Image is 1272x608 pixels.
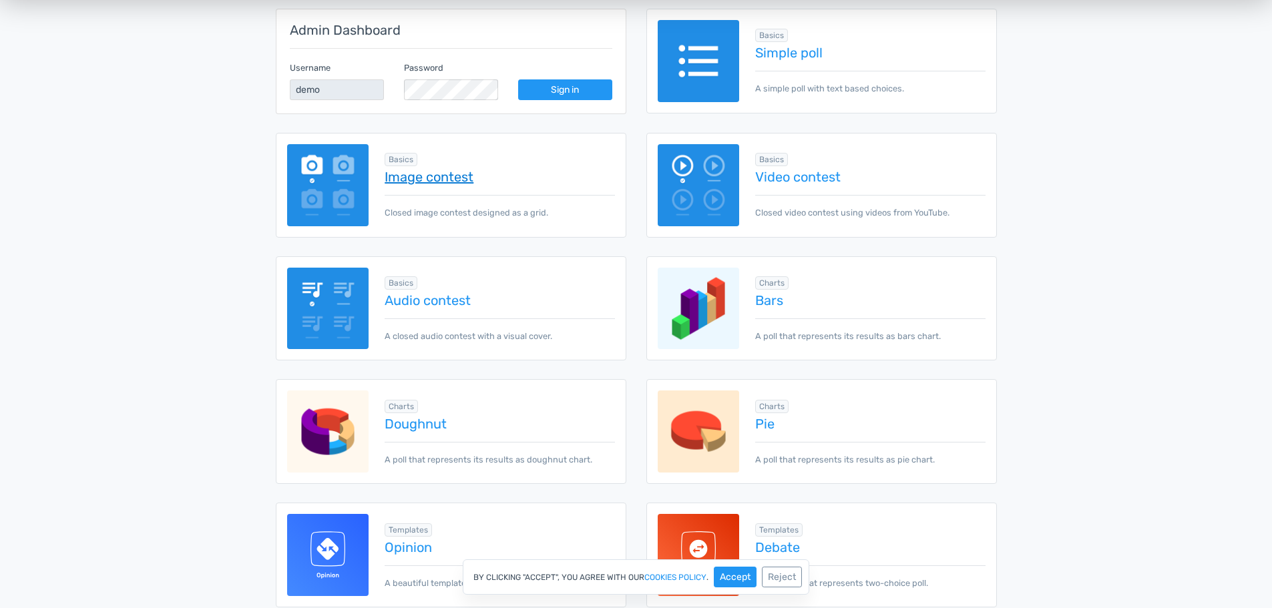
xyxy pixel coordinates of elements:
p: A poll that represents its results as bars chart. [755,318,985,342]
img: video-poll.png.webp [658,144,740,226]
p: A closed audio contest with a visual cover. [385,318,614,342]
button: Reject [762,567,802,587]
label: Password [404,61,443,74]
p: A poll that represents its results as doughnut chart. [385,442,614,466]
p: What's your favorite color? [329,27,943,43]
span: Browse all in Templates [755,523,803,537]
span: Orange [359,196,395,208]
span: Browse all in Charts [385,400,418,413]
img: opinion-template-for-totalpoll.svg [287,514,369,596]
button: Vote [899,284,943,318]
span: Browse all in Basics [755,29,788,42]
span: Browse all in Charts [755,276,789,290]
a: Pie [755,416,985,431]
label: Username [290,61,331,74]
span: Purple [359,240,391,252]
p: Closed image contest designed as a grid. [385,195,614,219]
span: Browse all in Basics [755,153,788,166]
button: Results [829,284,888,318]
a: Audio contest [385,293,614,308]
img: charts-bars.png.webp [658,268,740,350]
a: Sign in [518,79,612,100]
span: Browse all in Basics [385,153,417,166]
img: image-poll.png.webp [287,144,369,226]
p: Closed video contest using videos from YouTube. [755,195,985,219]
img: debate-template-for-totalpoll.svg [658,514,740,596]
p: A poll that represents its results as pie chart. [755,442,985,466]
h5: Admin Dashboard [290,23,612,37]
a: Simple poll [755,45,985,60]
a: Debate [755,540,985,555]
span: Browse all in Charts [755,400,789,413]
a: Doughnut [385,416,614,431]
span: Red [359,151,378,164]
img: charts-doughnut.png.webp [287,390,369,473]
img: charts-pie.png.webp [658,390,740,473]
span: Blue [359,63,381,76]
div: By clicking "Accept", you agree with our . [463,559,809,595]
span: Green [359,107,389,120]
a: Bars [755,293,985,308]
a: Opinion [385,540,614,555]
p: A simple poll with text based choices. [755,71,985,95]
button: Accept [714,567,757,587]
img: text-poll.png.webp [658,20,740,102]
a: cookies policy [644,573,706,581]
span: Browse all in Basics [385,276,417,290]
img: audio-poll.png.webp [287,268,369,350]
a: Video contest [755,170,985,184]
span: Browse all in Templates [385,523,432,537]
a: Image contest [385,170,614,184]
